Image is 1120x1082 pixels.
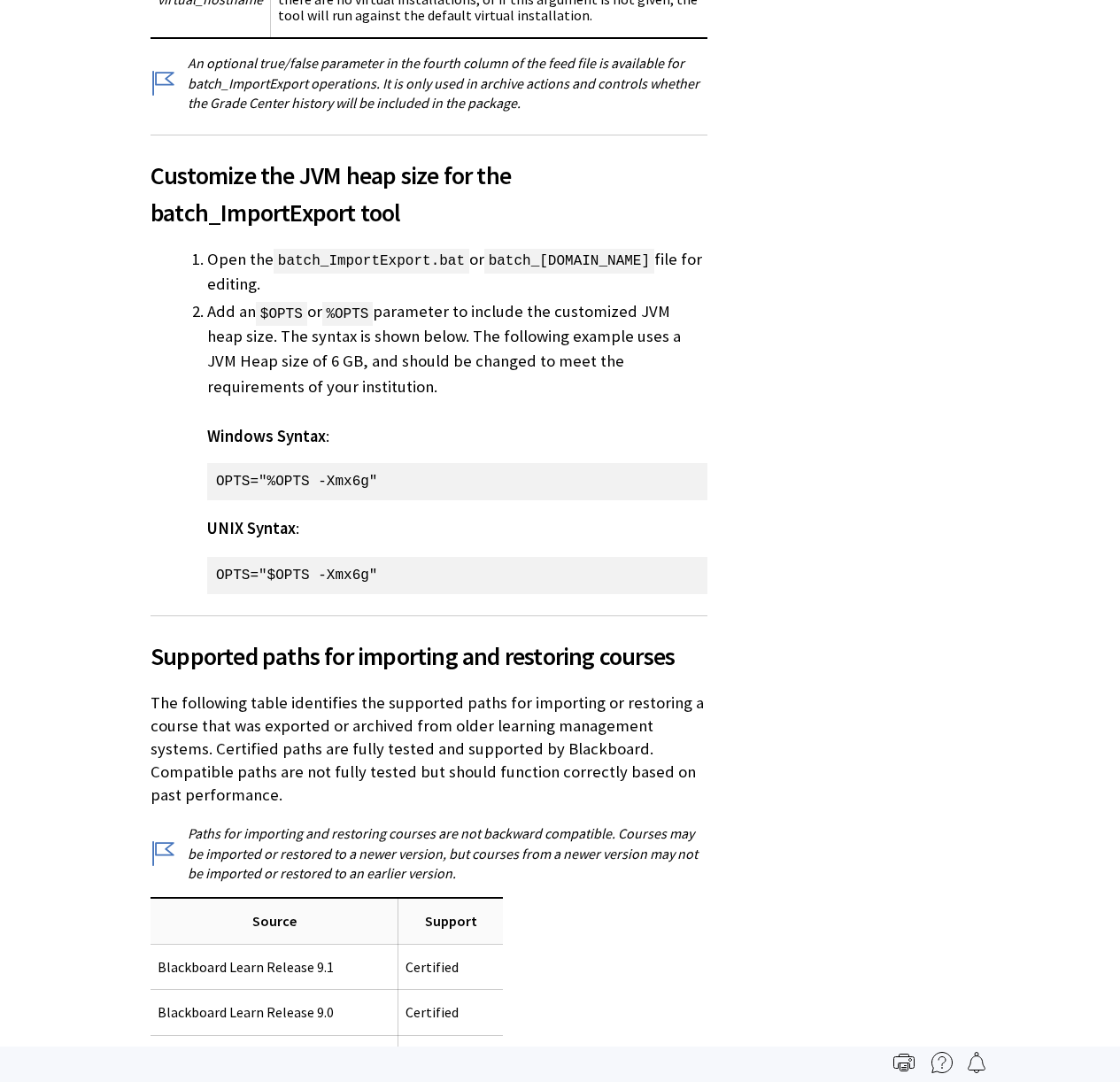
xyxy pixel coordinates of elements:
[207,426,326,446] span: Windows Syntax
[274,249,469,274] span: batch_ImportExport.bat
[966,1052,987,1073] img: Follow this page
[893,1052,915,1073] img: Print
[398,1035,504,1080] td: Certified
[398,990,504,1035] td: Certified
[151,615,707,675] h2: Supported paths for importing and restoring courses
[151,692,707,808] p: The following table identifies the supported paths for importing or restoring a course that was e...
[931,1052,953,1073] img: More help
[151,1035,398,1080] td: Blackboard Academic Suite Release 8
[207,557,707,594] p: OPTS="$OPTS -Xmx6g"
[322,302,374,327] span: %OPTS
[398,898,504,944] th: Support
[151,898,398,944] th: Source
[207,247,707,297] li: Open the or file for editing.
[398,944,504,989] td: Certified
[484,249,654,274] span: batch_[DOMAIN_NAME]
[256,302,307,327] span: $OPTS
[151,53,707,112] p: An optional true/false parameter in the fourth column of the feed file is available for batch_Imp...
[151,990,398,1035] td: Blackboard Learn Release 9.0
[207,518,296,538] span: UNIX Syntax
[151,944,398,989] td: Blackboard Learn Release 9.1
[207,463,707,500] p: OPTS="%OPTS -Xmx6g"
[207,517,707,540] p: :
[207,299,707,594] li: Add an or parameter to include the customized JVM heap size. The syntax is shown below. The follo...
[151,135,707,231] h2: Customize the JVM heap size for the batch_ImportExport tool
[151,823,707,883] p: Paths for importing and restoring courses are not backward compatible. Courses may be imported or...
